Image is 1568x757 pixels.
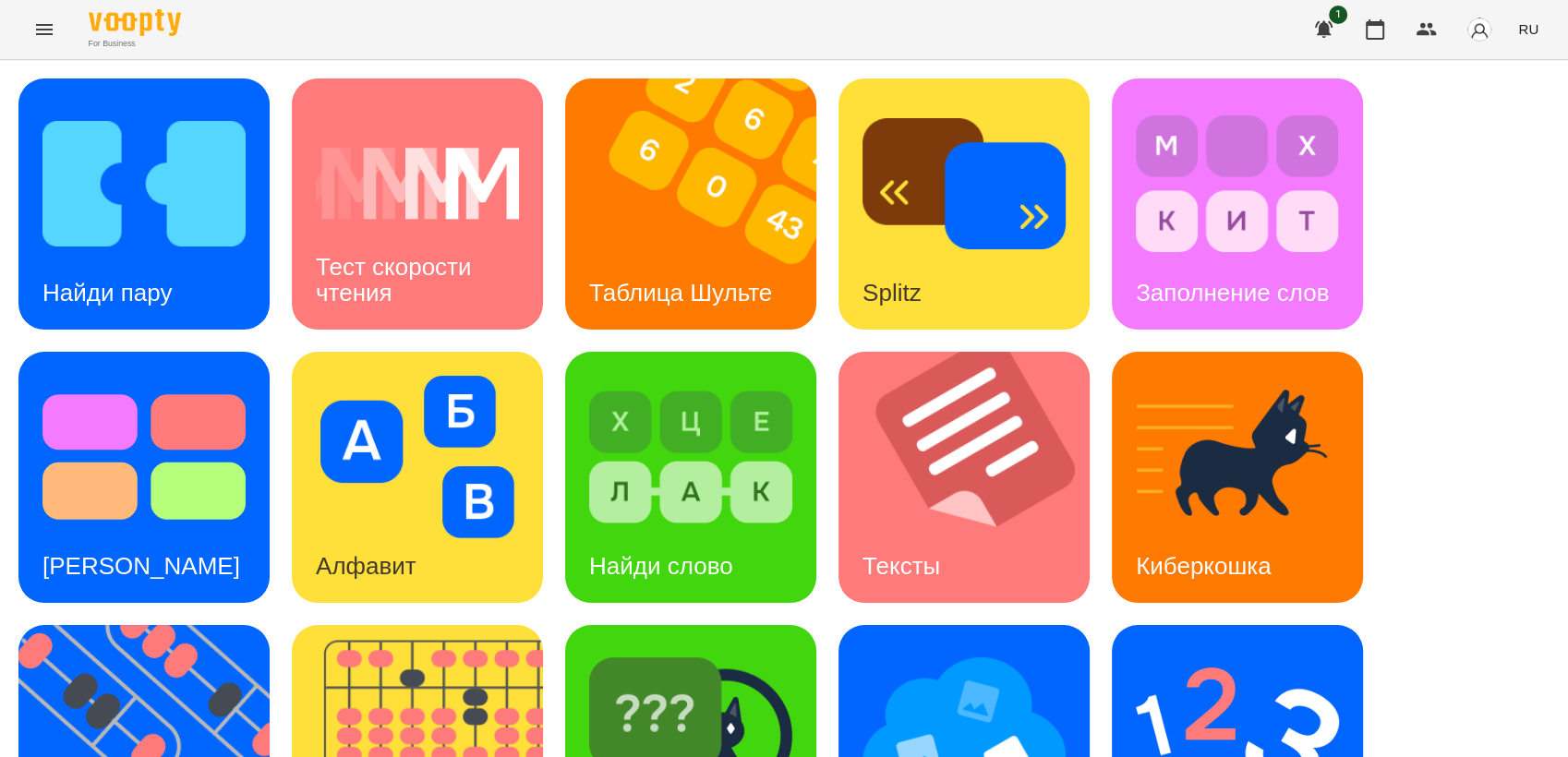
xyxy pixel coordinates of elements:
img: Таблица Шульте [565,78,839,330]
a: КиберкошкаКиберкошка [1112,352,1363,603]
h3: Найди пару [42,279,172,306]
a: АлфавитАлфавит [292,352,543,603]
a: ТекстыТексты [838,352,1090,603]
span: For Business [89,38,181,50]
img: Найди пару [42,102,246,265]
img: Найди слово [589,376,792,538]
img: Киберкошка [1136,376,1339,538]
button: Menu [22,7,66,52]
h3: Таблица Шульте [589,279,772,306]
img: Voopty Logo [89,9,181,36]
h3: Найди слово [589,552,733,580]
h3: Заполнение слов [1136,279,1329,306]
span: RU [1518,19,1538,39]
img: Splitz [862,102,1066,265]
img: Тест скорости чтения [316,102,519,265]
img: Тест Струпа [42,376,246,538]
a: Найди словоНайди слово [565,352,816,603]
img: avatar_s.png [1466,17,1492,42]
span: 1 [1329,6,1347,24]
h3: Тексты [862,552,940,580]
h3: Splitz [862,279,922,306]
h3: Киберкошка [1136,552,1272,580]
h3: Тест скорости чтения [316,253,478,306]
h3: Алфавит [316,552,416,580]
a: Таблица ШультеТаблица Шульте [565,78,816,330]
a: Тест Струпа[PERSON_NAME] [18,352,270,603]
button: RU [1511,12,1546,46]
img: Тексты [838,352,1113,603]
img: Алфавит [316,376,519,538]
h3: [PERSON_NAME] [42,552,240,580]
a: Найди паруНайди пару [18,78,270,330]
a: Тест скорости чтенияТест скорости чтения [292,78,543,330]
a: Заполнение словЗаполнение слов [1112,78,1363,330]
img: Заполнение слов [1136,102,1339,265]
a: SplitzSplitz [838,78,1090,330]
